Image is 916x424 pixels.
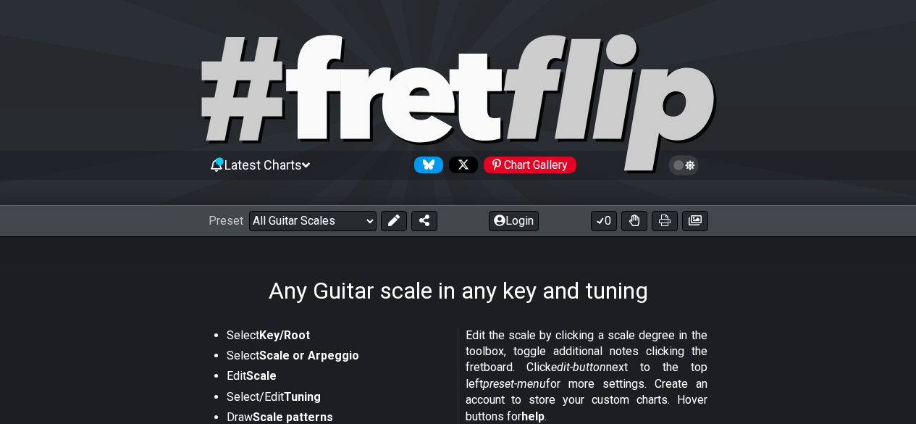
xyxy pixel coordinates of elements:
[483,377,546,391] em: preset-menu
[284,390,321,404] strong: Tuning
[411,211,437,231] button: Share Preset
[227,328,448,348] li: Select
[259,328,310,342] strong: Key/Root
[443,157,478,173] a: Follow #fretflip at X
[259,349,359,362] strong: Scale or Arpeggio
[621,211,647,231] button: Toggle Dexterity for all fretkits
[269,277,648,304] h1: Any Guitar scale in any key and tuning
[227,368,448,388] li: Edit
[521,410,545,423] strong: help
[246,369,277,383] strong: Scale
[591,211,617,231] button: 0
[253,410,333,424] strong: Scale patterns
[652,211,678,231] button: Print
[209,214,243,228] span: Preset
[478,157,576,173] a: #fretflip at Pinterest
[682,211,708,231] button: Create image
[489,211,539,231] button: Login
[551,360,606,374] em: edit-button
[484,157,576,173] div: Chart Gallery
[224,157,302,172] span: Latest Charts
[227,389,448,410] li: Select/Edit
[381,211,407,231] button: Edit Preset
[227,348,448,368] li: Select
[249,211,377,231] select: Preset
[408,157,443,173] a: Follow #fretflip at Bluesky
[676,159,692,172] span: Toggle light / dark theme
